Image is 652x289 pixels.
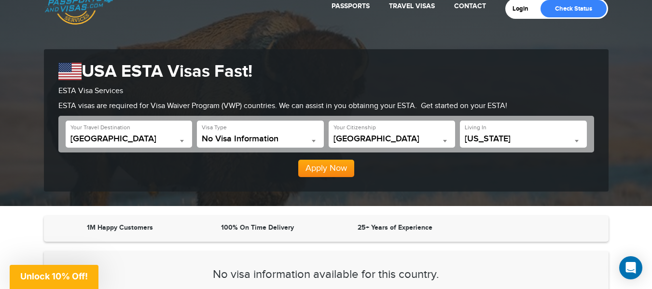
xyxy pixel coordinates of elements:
[70,134,188,144] span: United States
[87,223,153,232] strong: 1M Happy Customers
[202,124,227,132] label: Visa Type
[10,265,98,289] div: Unlock 10% Off!
[58,101,594,112] p: ESTA visas are required for Visa Waiver Program (VWP) countries. We can assist in you obtainng yo...
[20,271,88,281] span: Unlock 10% Off!
[202,134,319,148] span: No Visa Information
[58,86,594,97] p: ESTA Visa Services
[58,268,594,281] h3: No visa information available for this country.
[465,134,582,148] span: Pennsylvania
[333,124,376,132] label: Your Citizenship
[619,256,642,279] div: Open Intercom Messenger
[513,5,535,13] a: Login
[454,2,486,10] a: Contact
[221,223,294,232] strong: 100% On Time Delivery
[465,134,582,144] span: Pennsylvania
[70,134,188,148] span: United States
[70,124,130,132] label: Your Travel Destination
[358,223,432,232] strong: 25+ Years of Experience
[202,134,319,144] span: No Visa Information
[298,160,354,177] button: Apply Now
[58,61,594,82] h1: USA ESTA Visas Fast!
[466,223,599,234] iframe: Customer reviews powered by Trustpilot
[389,2,435,10] a: Travel Visas
[333,134,451,144] span: United States
[332,2,370,10] a: Passports
[465,124,486,132] label: Living In
[333,134,451,148] span: United States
